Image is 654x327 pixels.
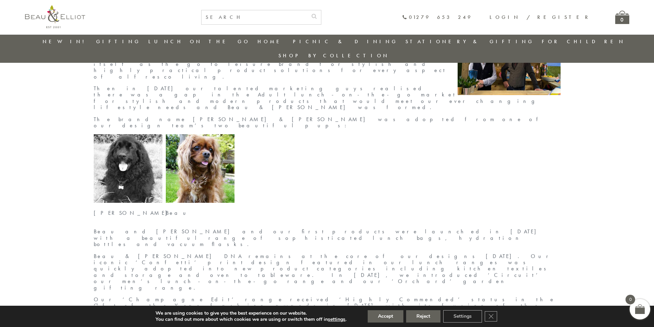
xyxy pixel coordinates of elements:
[96,38,141,45] a: Gifting
[94,116,561,129] p: The brand name [PERSON_NAME] & [PERSON_NAME] was adopted from one of our design team’s two beauti...
[94,85,561,111] p: Then in [DATE] our talented marketing guys realised there was a gap in the Adult lunch-on-the-go ...
[278,52,389,59] a: Shop by collection
[368,310,403,323] button: Accept
[94,48,561,80] p: Over the years the business evolved and in [DATE] our ‘Summerhouse’ brand was born, quickly estab...
[94,134,162,203] img: Beau & Elliot
[406,310,440,323] button: Reject
[156,310,346,316] p: We are using cookies to give you the best experience on our website.
[156,316,346,323] p: You can find out more about which cookies we are using or switch them off in .
[615,11,629,24] a: 0
[94,253,561,291] p: Beau & [PERSON_NAME] DNA remains at the core of our designs [DATE]. Our iconic ‘Confetti’ print d...
[542,38,625,45] a: For Children
[405,38,534,45] a: Stationery & Gifting
[485,311,497,322] button: Close GDPR Cookie Banner
[626,295,635,304] span: 0
[490,14,591,21] a: Login / Register
[202,10,307,24] input: SEARCH
[25,5,85,28] img: logo
[148,38,250,45] a: Lunch On The Go
[94,296,561,322] p: Our ‘Champagne Edit’ range received ‘Highly Commended’ status in the Gift of the Year fashion awa...
[43,38,89,45] a: New in!
[94,210,166,216] p: [PERSON_NAME]
[257,38,285,45] a: Home
[293,38,398,45] a: Picnic & Dining
[443,310,482,323] button: Settings
[166,134,234,203] img: Beau & Elliot
[328,316,345,323] button: settings
[402,14,472,20] a: 01279 653 249
[166,210,238,216] p: Beau
[94,229,561,247] p: Beau and [PERSON_NAME] and our first products were launched in [DATE] with a beautiful range of s...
